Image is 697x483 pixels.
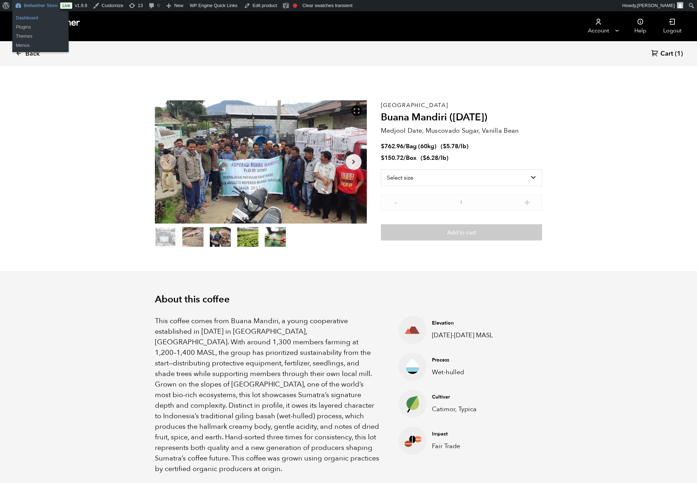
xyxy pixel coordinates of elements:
[406,142,437,150] span: Bag (60kg)
[12,32,69,41] a: Themes
[381,142,384,150] span: $
[432,404,499,414] p: Catimor, Typica
[403,154,406,162] span: /
[432,441,499,451] p: Fair Trade
[675,50,683,58] span: (1)
[406,154,416,162] span: Box
[443,142,458,150] bdi: 5.78
[655,11,690,41] a: Logout
[432,431,499,438] h4: Impact
[12,30,69,52] ul: Bellwether Store
[155,294,542,305] h2: About this coffee
[421,154,448,162] span: ( )
[651,49,683,59] a: Cart (1)
[12,13,69,23] a: Dashboard
[12,41,69,50] a: Menus
[577,11,620,41] a: Account
[432,320,499,327] h4: Elevation
[403,142,406,150] span: /
[443,142,446,150] span: $
[423,154,426,162] span: $
[432,357,499,364] h4: Process
[381,112,542,124] h2: Buana Mandiri ([DATE])
[626,11,655,41] a: Help
[12,11,69,34] ul: Bellwether Store
[438,154,446,162] span: /lb
[432,331,499,340] p: [DATE]-[DATE] MASL
[660,50,673,58] span: Cart
[432,394,499,401] h4: Cultivar
[458,142,466,150] span: /lb
[391,198,400,205] button: -
[12,23,69,32] a: Plugins
[423,154,438,162] bdi: 6.28
[60,2,72,9] a: Live
[432,368,499,377] p: Wet-hulled
[381,154,403,162] bdi: 150.72
[523,198,532,205] button: +
[441,142,469,150] span: ( )
[381,224,542,240] button: Add to cart
[381,142,403,150] bdi: 762.96
[381,154,384,162] span: $
[155,316,381,474] p: This coffee comes from Buana Mandiri, a young cooperative established in [DATE] in [GEOGRAPHIC_DA...
[381,126,542,136] p: Medjool Date, Muscovado Sugar, Vanilla Bean
[637,3,675,8] span: [PERSON_NAME]
[293,4,297,8] div: Focus keyphrase not set
[25,50,40,58] span: Back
